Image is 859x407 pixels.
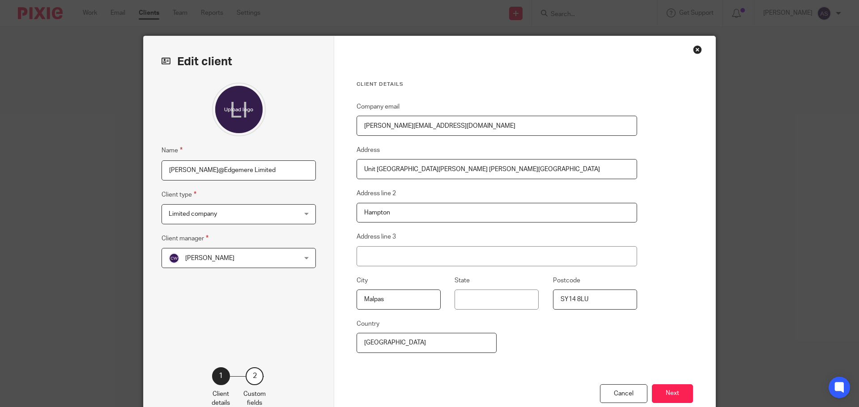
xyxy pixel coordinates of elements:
[693,45,702,54] div: Close this dialog window
[185,255,234,261] span: [PERSON_NAME]
[169,253,179,264] img: svg%3E
[553,276,580,285] label: Postcode
[212,367,230,385] div: 1
[600,384,647,403] div: Cancel
[162,145,183,155] label: Name
[162,189,196,200] label: Client type
[357,319,379,328] label: Country
[162,54,316,69] h2: Edit client
[455,276,470,285] label: State
[652,384,693,403] button: Next
[246,367,264,385] div: 2
[357,102,400,111] label: Company email
[357,276,368,285] label: City
[357,146,380,155] label: Address
[357,232,396,241] label: Address line 3
[357,189,396,198] label: Address line 2
[357,81,637,88] h3: Client details
[169,211,217,217] span: Limited company
[162,233,208,243] label: Client manager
